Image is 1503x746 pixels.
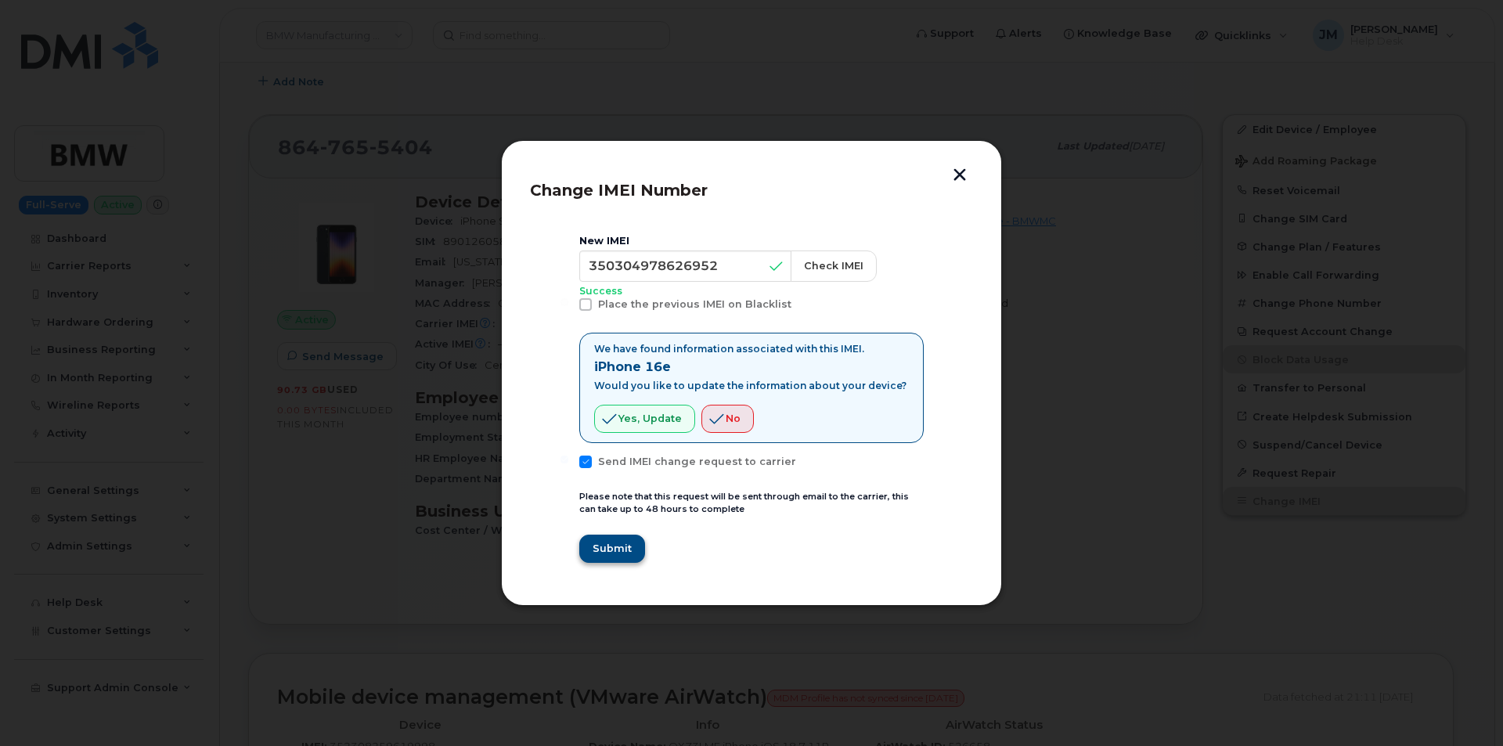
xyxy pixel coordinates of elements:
[594,380,906,392] p: Would you like to update the information about your device?
[579,535,645,563] button: Submit
[560,298,568,306] input: Place the previous IMEI on Blacklist
[1435,678,1491,734] iframe: Messenger Launcher
[791,250,877,282] button: Check IMEI
[579,491,909,515] small: Please note that this request will be sent through email to the carrier, this can take up to 48 h...
[579,235,924,247] div: New IMEI
[593,541,632,556] span: Submit
[598,456,796,467] span: Send IMEI change request to carrier
[618,411,682,426] span: Yes, update
[594,359,671,374] strong: iPhone 16e
[701,405,754,433] button: No
[726,411,741,426] span: No
[530,181,708,200] span: Change IMEI Number
[594,343,906,355] p: We have found information associated with this IMEI.
[560,456,568,463] input: Send IMEI change request to carrier
[579,285,924,298] p: Success
[598,298,791,310] span: Place the previous IMEI on Blacklist
[594,405,695,433] button: Yes, update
